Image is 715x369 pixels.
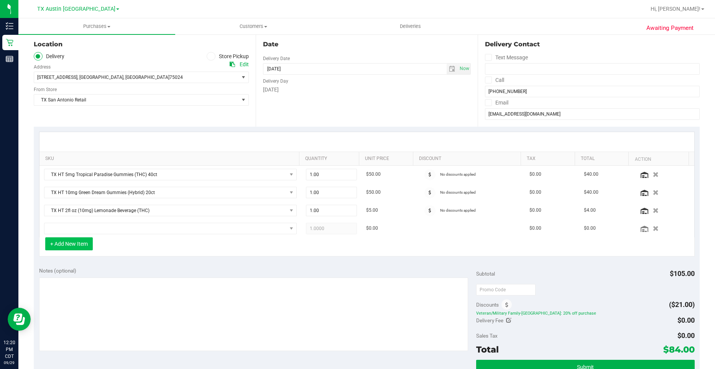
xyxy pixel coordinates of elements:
[44,205,287,216] span: TX HT 2fl oz (10mg) Lemonade Beverage (THC)
[677,316,695,324] span: $0.00
[485,86,700,97] input: Format: (999) 999-9999
[584,171,598,178] span: $40.00
[169,75,183,80] span: 75024
[440,208,476,212] span: No discounts applied
[239,95,248,105] span: select
[485,97,508,108] label: Email
[44,187,287,198] span: TX HT 10mg Green Dream Gummies (Hybrid) 20ct
[45,237,93,250] button: + Add New Item
[39,268,76,274] span: Notes (optional)
[306,169,357,180] input: 1.00
[8,308,31,331] iframe: Resource center
[476,317,503,323] span: Delivery Fee
[485,52,528,63] label: Text Message
[646,24,694,33] span: Awaiting Payment
[584,225,596,232] span: $0.00
[366,225,378,232] span: $0.00
[44,205,297,216] span: NO DATA FOUND
[18,18,175,34] a: Purchases
[366,207,378,214] span: $5.00
[440,172,476,176] span: No discounts applied
[34,86,57,93] label: From Store
[175,18,332,34] a: Customers
[305,156,356,162] a: Quantity
[677,331,695,340] span: $0.00
[240,60,249,69] div: Edit
[390,23,431,30] span: Deliveries
[44,187,297,198] span: NO DATA FOUND
[366,171,381,178] span: $50.00
[476,344,499,355] span: Total
[230,60,235,69] div: Copy address to clipboard
[476,271,495,277] span: Subtotal
[584,189,598,196] span: $40.00
[239,72,248,83] span: select
[628,152,688,166] th: Action
[476,310,695,316] span: Veteran/Military Family-[GEOGRAPHIC_DATA]: 20% off purchase
[529,189,541,196] span: $0.00
[77,75,123,80] span: , [GEOGRAPHIC_DATA]
[37,6,115,12] span: TX Austin [GEOGRAPHIC_DATA]
[651,6,700,12] span: Hi, [PERSON_NAME]!
[485,63,700,75] input: Format: (999) 999-9999
[263,86,471,94] div: [DATE]
[458,64,470,74] span: select
[476,298,499,312] span: Discounts
[207,52,249,61] label: Store Pickup
[485,40,700,49] div: Delivery Contact
[529,225,541,232] span: $0.00
[306,187,357,198] input: 1.00
[34,64,51,70] label: Address
[440,190,476,194] span: No discounts applied
[37,75,77,80] span: [STREET_ADDRESS]
[529,207,541,214] span: $0.00
[458,63,471,74] span: Set Current date
[263,55,290,62] label: Delivery Date
[670,269,695,278] span: $105.00
[6,55,13,63] inline-svg: Reports
[44,223,297,234] span: NO DATA FOUND
[176,23,332,30] span: Customers
[3,360,15,366] p: 09/29
[669,300,695,309] span: ($21.00)
[447,64,458,74] span: select
[18,23,175,30] span: Purchases
[476,284,536,296] input: Promo Code
[34,95,239,105] span: TX San Antonio Retail
[44,169,287,180] span: TX HT 5mg Tropical Paradise Gummies (THC) 40ct
[6,22,13,30] inline-svg: Inventory
[332,18,489,34] a: Deliveries
[34,40,249,49] div: Location
[45,156,296,162] a: SKU
[581,156,626,162] a: Total
[663,344,695,355] span: $84.00
[506,318,511,323] i: Edit Delivery Fee
[584,207,596,214] span: $4.00
[123,75,169,80] span: , [GEOGRAPHIC_DATA]
[485,75,504,86] label: Call
[34,52,64,61] label: Delivery
[306,205,357,216] input: 1.00
[44,169,297,180] span: NO DATA FOUND
[365,156,410,162] a: Unit Price
[476,333,498,339] span: Sales Tax
[263,40,471,49] div: Date
[529,171,541,178] span: $0.00
[527,156,572,162] a: Tax
[263,78,288,85] label: Delivery Day
[3,339,15,360] p: 12:20 PM CDT
[6,39,13,46] inline-svg: Retail
[366,189,381,196] span: $50.00
[419,156,518,162] a: Discount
